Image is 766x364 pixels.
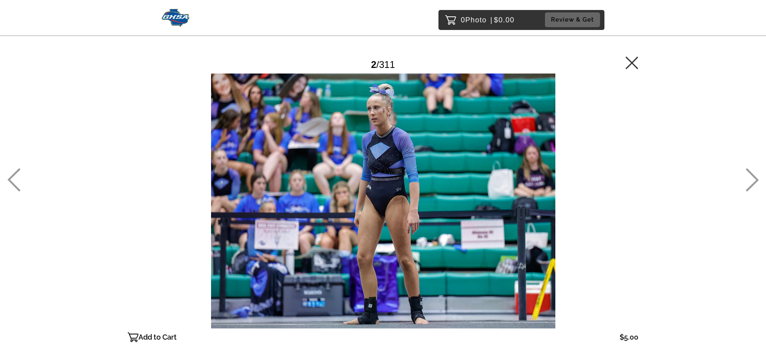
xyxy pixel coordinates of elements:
p: Add to Cart [138,331,177,344]
p: 0 $0.00 [461,14,515,26]
span: | [490,16,493,24]
a: Review & Get [545,12,602,27]
p: $5.00 [620,331,638,344]
img: Snapphound Logo [162,9,190,27]
span: 311 [379,59,395,70]
div: / [371,56,395,73]
span: 2 [371,59,376,70]
span: Photo [465,14,487,26]
button: Review & Get [545,12,600,27]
